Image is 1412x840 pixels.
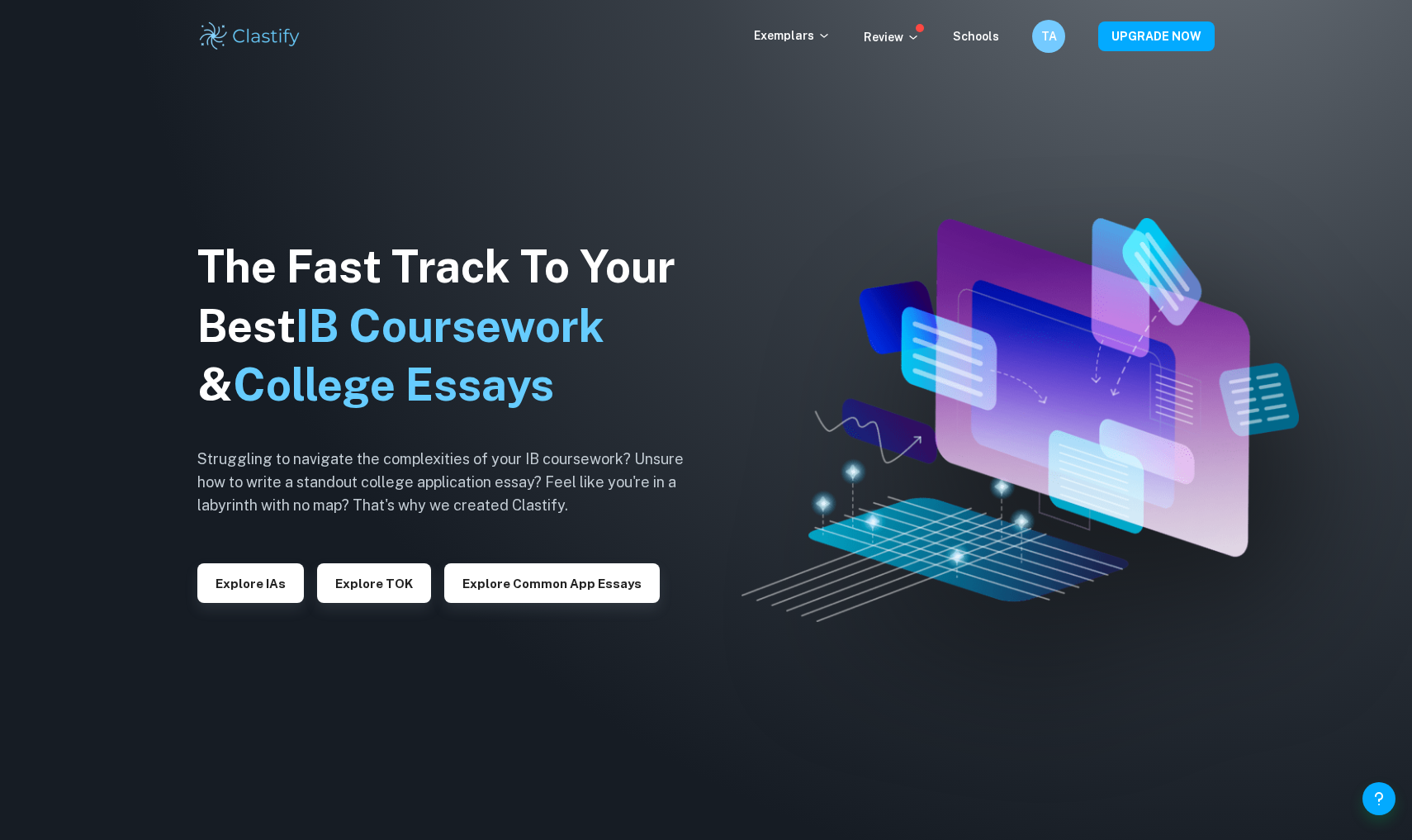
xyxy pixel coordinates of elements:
a: Explore IAs [197,575,304,591]
button: Explore Common App essays [444,563,660,603]
button: Explore TOK [317,563,431,603]
button: UPGRADE NOW [1098,21,1215,51]
a: Explore TOK [317,575,431,591]
a: Schools [953,30,999,43]
h1: The Fast Track To Your Best & [197,237,709,415]
button: Explore IAs [197,563,304,603]
h6: TA [1040,27,1059,45]
button: Help and Feedback [1362,782,1395,815]
img: Clastify logo [197,20,302,53]
button: TA [1032,20,1065,53]
a: Explore Common App essays [444,575,660,591]
span: IB Coursework [296,300,604,352]
h6: Struggling to navigate the complexities of your IB coursework? Unsure how to write a standout col... [197,448,709,517]
p: Exemplars [754,26,831,45]
img: Clastify hero [742,218,1299,621]
p: Review [864,28,920,46]
span: College Essays [233,358,554,411]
